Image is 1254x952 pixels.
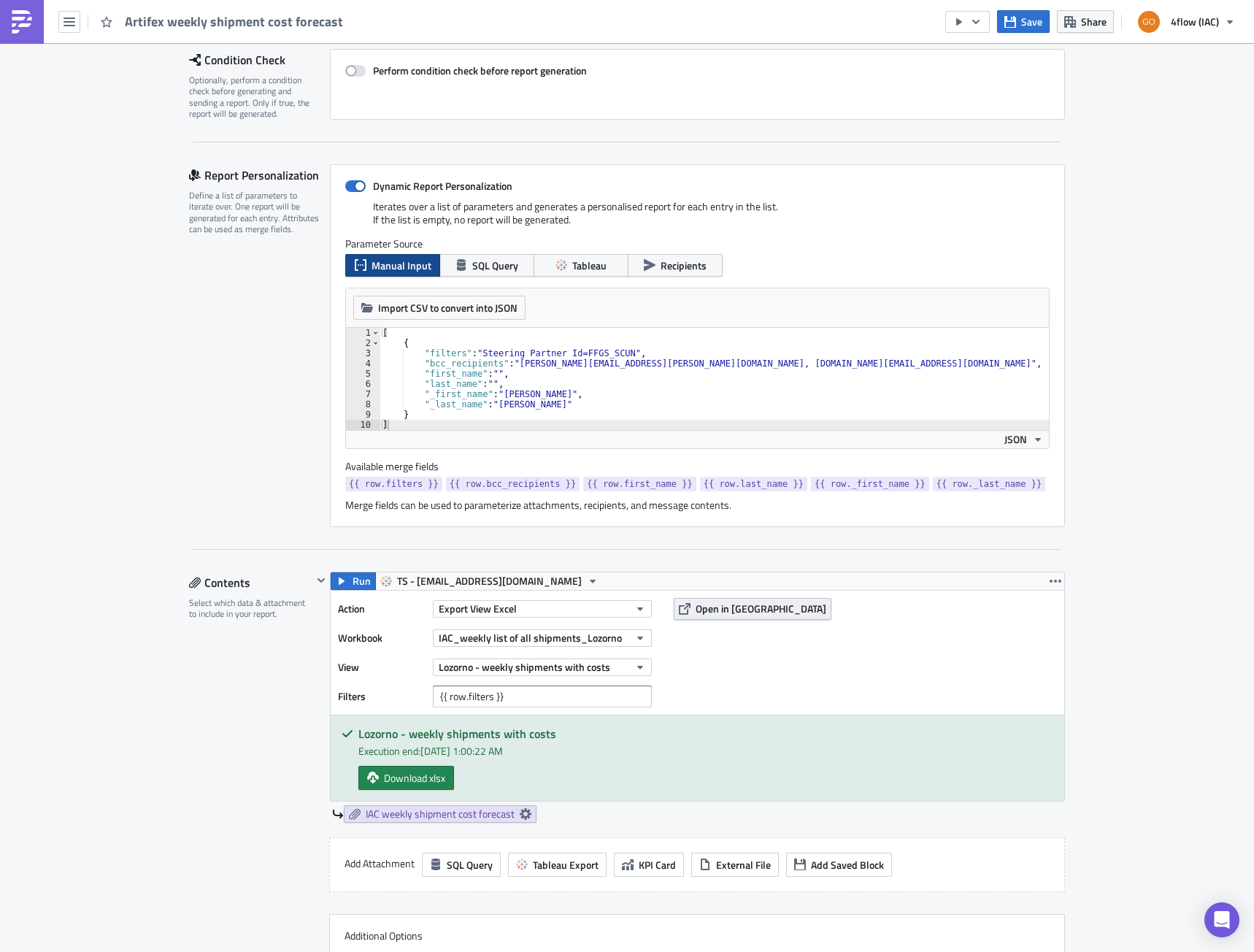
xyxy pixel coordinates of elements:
[345,254,440,277] button: Manual Input
[450,477,576,491] span: {{ row.bcc_recipients }}
[373,178,512,193] strong: Dynamic Report Personalization
[353,572,371,590] span: Run
[353,296,526,320] button: Import CSV to convert into JSON
[433,686,652,707] input: Filter1=Value1&...
[6,6,697,18] p: Dears,
[628,254,723,277] button: Recipients
[447,857,493,872] span: SQL Query
[1136,9,1161,34] img: Avatar
[6,98,697,121] p: With best regards, Your GO reporting team
[439,630,622,645] span: IAC_weekly list of all shipments_Lozorno
[691,853,779,877] button: External File
[345,200,1050,237] div: Iterates over a list of parameters and generates a personalised report for each entry in the list...
[189,597,312,620] div: Select which data & attachment to include in your report.
[366,807,515,821] span: IAC weekly shipment cost forecast
[358,766,454,790] a: Download xlsx
[1004,431,1027,447] span: JSON
[1057,10,1114,33] button: Share
[716,857,771,872] span: External File
[358,728,1053,740] h5: Lozorno - weekly shipments with costs
[346,420,380,430] div: 10
[6,6,697,121] body: Rich Text Area. Press ALT-0 for help.
[1129,6,1243,38] button: 4flow (IAC)
[472,258,518,273] span: SQL Query
[345,460,455,473] label: Available merge fields
[446,477,580,491] a: {{ row.bcc_recipients }}
[936,477,1042,491] span: {{ row._last_name }}
[346,389,380,399] div: 7
[508,853,607,877] button: Tableau Export
[534,254,628,277] button: Tableau
[614,853,684,877] button: KPI Card
[345,499,1050,512] div: Merge fields can be used to parameterize attachments, recipients, and message contents.
[786,853,892,877] button: Add Saved Block
[997,10,1050,33] button: Save
[345,929,1050,943] label: Additional Options
[811,857,884,872] span: Add Saved Block
[375,572,604,590] button: TS - [EMAIL_ADDRESS][DOMAIN_NAME]
[346,338,380,348] div: 2
[533,857,599,872] span: Tableau Export
[189,190,320,235] div: Define a list of parameters to iterate over. One report will be generated for each entry. Attribu...
[125,13,345,30] span: Artifex weekly shipment cost forecast
[384,770,445,786] span: Download xlsx
[422,853,501,877] button: SQL Query
[373,63,587,78] strong: Perform condition check before report generation
[1204,902,1239,937] div: Open Intercom Messenger
[397,572,582,590] span: TS - [EMAIL_ADDRESS][DOMAIN_NAME]
[6,54,697,77] p: Please note that the displayed costs are subject to possible changes (e.g. claims) and shall not ...
[1021,14,1042,29] span: Save
[10,10,34,34] img: PushMetrics
[345,237,1050,250] label: Parameter Source
[189,572,312,594] div: Contents
[338,598,426,620] label: Action
[345,853,415,875] label: Add Attachment
[439,659,610,675] span: Lozorno - weekly shipments with costs
[674,598,831,620] button: Open in [GEOGRAPHIC_DATA]
[349,477,439,491] span: {{ row.filters }}
[815,477,926,491] span: {{ row._first_name }}
[704,477,804,491] span: {{ row.last_name }}
[331,572,376,590] button: Run
[433,659,652,676] button: Lozorno - weekly shipments with costs
[378,300,518,315] span: Import CSV to convert into JSON
[346,369,380,379] div: 5
[346,399,380,410] div: 8
[811,477,929,491] a: {{ row._first_name }}
[338,686,426,707] label: Filters
[587,477,693,491] span: {{ row.first_name }}
[700,477,807,491] a: {{ row.last_name }}
[696,601,826,616] span: Open in [GEOGRAPHIC_DATA]
[999,431,1049,448] button: JSON
[338,627,426,649] label: Workbook
[372,258,431,273] span: Manual Input
[346,358,380,369] div: 4
[344,805,536,823] a: IAC weekly shipment cost forecast
[572,258,607,273] span: Tableau
[933,477,1046,491] a: {{ row._last_name }}
[346,379,380,389] div: 6
[346,328,380,338] div: 1
[439,254,534,277] button: SQL Query
[346,410,380,420] div: 9
[439,601,517,616] span: Export View Excel
[189,74,320,120] div: Optionally, perform a condition check before generating and sending a report. Only if true, the r...
[1081,14,1107,29] span: Share
[6,38,697,50] p: please find attached the weekly list of all shipments including expected freight costs for last w...
[639,857,676,872] span: KPI Card
[433,629,652,647] button: IAC_weekly list of all shipments_Lozorno
[661,258,707,273] span: Recipients
[358,743,1053,759] div: Execution end: [DATE] 1:00:22 AM
[312,572,330,589] button: Hide content
[1171,14,1219,29] span: 4flow (IAC)
[433,600,652,618] button: Export View Excel
[338,656,426,678] label: View
[189,49,330,71] div: Condition Check
[346,348,380,358] div: 3
[345,477,442,491] a: {{ row.filters }}
[583,477,696,491] a: {{ row.first_name }}
[189,164,330,186] div: Report Personalization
